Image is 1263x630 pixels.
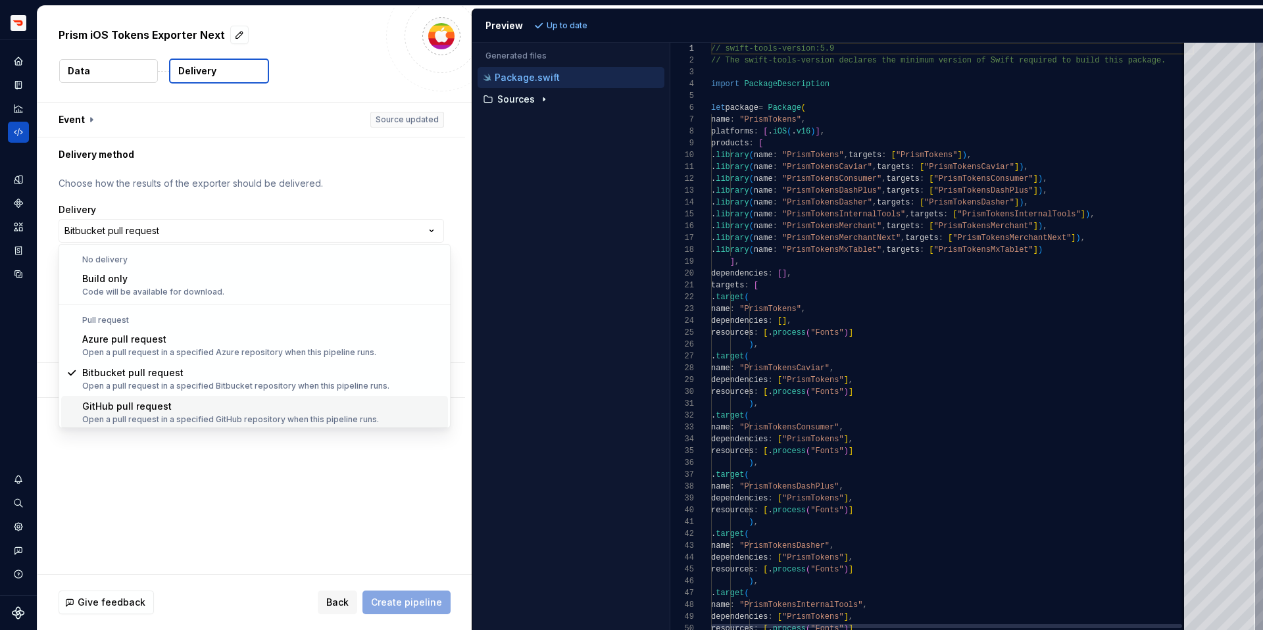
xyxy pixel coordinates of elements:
[82,367,184,378] span: Bitbucket pull request
[82,400,172,412] span: GitHub pull request
[82,333,166,345] span: Azure pull request
[82,414,379,425] div: Open a pull request in a specified GitHub repository when this pipeline runs.
[61,254,448,265] div: No delivery
[61,315,448,326] div: Pull request
[82,287,224,297] div: Code will be available for download.
[82,381,389,391] div: Open a pull request in a specified Bitbucket repository when this pipeline runs.
[82,273,128,284] span: Build only
[82,347,376,358] div: Open a pull request in a specified Azure repository when this pipeline runs.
